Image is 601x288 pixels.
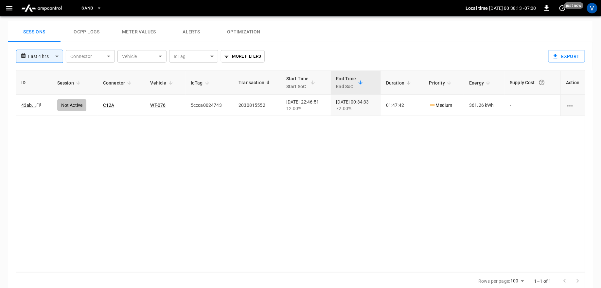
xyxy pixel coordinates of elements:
div: 72.00% [336,105,376,112]
div: Last 4 hrs [28,50,63,63]
p: [DATE] 00:38:13 -07:00 [489,5,536,11]
button: More Filters [221,50,264,63]
div: copy [36,102,42,109]
table: sessions table [16,71,585,116]
div: Not Active [57,99,87,111]
button: Ocpp logs [61,21,113,42]
th: Action [560,71,585,95]
span: Session [57,79,82,87]
p: Rows per page: [478,278,510,284]
span: SanB [81,5,93,12]
img: ampcontrol.io logo [19,2,64,14]
div: 100 [510,276,526,286]
div: [DATE] 00:34:33 [336,99,376,112]
button: SanB [79,2,104,15]
a: WT-076 [150,103,166,108]
span: just now [564,2,584,9]
p: Start SoC [286,83,309,90]
button: The cost of your charging session based on your supply rates [536,77,548,88]
td: 01:47:42 [381,95,424,116]
th: ID [16,71,52,95]
div: [DATE] 22:46:51 [286,99,326,112]
span: Energy [469,79,492,87]
p: 1–1 of 1 [534,278,552,284]
div: charging session options [566,102,580,108]
span: Start TimeStart SoC [286,75,317,90]
span: Duration [386,79,413,87]
span: Connector [103,79,133,87]
div: profile-icon [587,3,597,13]
div: 12.00% [286,105,326,112]
button: Meter Values [113,21,165,42]
button: Alerts [165,21,218,42]
div: End Time [336,75,356,90]
span: IdTag [191,79,211,87]
th: Transaction Id [233,71,281,95]
a: 43ab... [21,103,36,108]
span: Priority [429,79,453,87]
div: sessions table [16,70,585,272]
div: Start Time [286,75,309,90]
button: set refresh interval [557,3,568,13]
div: Supply Cost [510,77,555,88]
span: Vehicle [150,79,175,87]
button: Optimization [218,21,270,42]
td: 2030815552 [233,95,281,116]
td: 361.26 kWh [464,95,504,116]
a: C12A [103,103,115,108]
td: - [504,95,560,116]
td: 5ccca0024743 [186,95,233,116]
p: Local time [466,5,488,11]
p: Medium [429,102,452,109]
button: Export [548,50,585,63]
button: Sessions [8,21,61,42]
span: End TimeEnd SoC [336,75,364,90]
p: End SoC [336,83,356,90]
